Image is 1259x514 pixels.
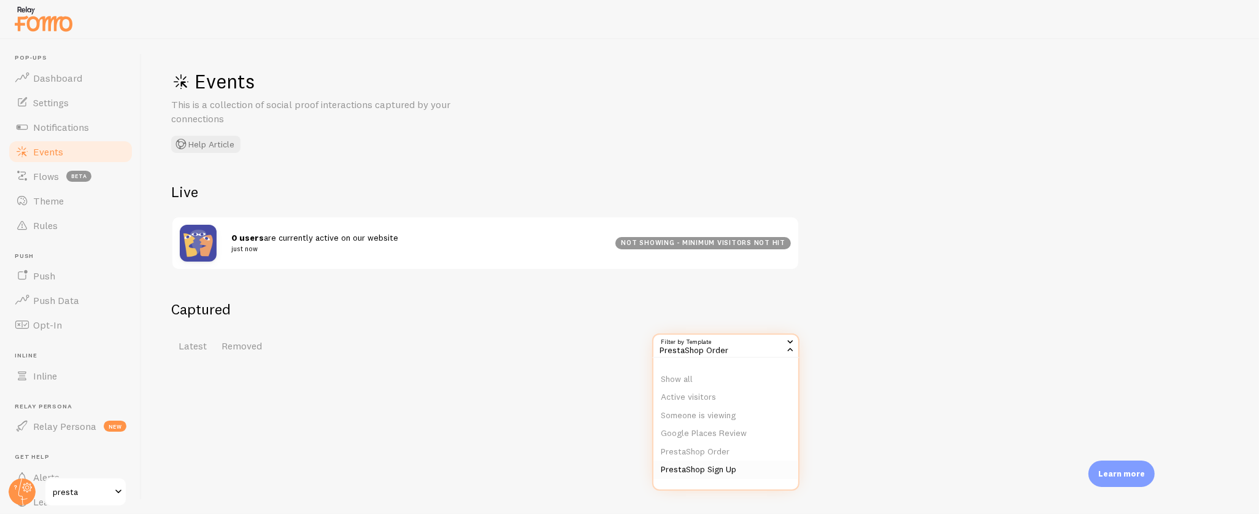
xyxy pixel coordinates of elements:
[7,139,134,164] a: Events
[652,333,799,358] div: PrestaShop Order
[33,471,60,483] span: Alerts
[7,263,134,288] a: Push
[7,313,134,337] a: Opt-In
[7,364,134,388] a: Inline
[171,182,799,201] h2: Live
[171,333,214,358] a: Latest
[13,3,74,34] img: fomo-relay-logo-orange.svg
[214,333,269,358] a: Removed
[653,443,798,461] li: PrestaShop Order
[33,121,89,133] span: Notifications
[7,115,134,139] a: Notifications
[653,461,798,479] li: PrestaShop Sign Up
[179,340,207,352] span: Latest
[231,232,601,255] span: are currently active on our website
[7,189,134,213] a: Theme
[15,403,134,411] span: Relay Persona
[653,370,798,389] li: Show all
[15,54,134,62] span: Pop-ups
[180,225,217,262] img: pageviews.png
[53,485,111,499] span: presta
[7,90,134,115] a: Settings
[33,420,96,432] span: Relay Persona
[7,66,134,90] a: Dashboard
[221,340,262,352] span: Removed
[33,170,59,182] span: Flows
[7,213,134,238] a: Rules
[653,407,798,425] li: Someone is viewing
[15,352,134,360] span: Inline
[231,232,264,243] strong: 0 users
[44,477,127,507] a: presta
[104,421,126,432] span: new
[171,98,466,126] p: This is a collection of social proof interactions captured by your connections
[15,453,134,461] span: Get Help
[1098,468,1145,480] p: Learn more
[33,370,57,382] span: Inline
[171,300,799,319] h2: Captured
[33,146,63,158] span: Events
[653,388,798,407] li: Active visitors
[7,288,134,313] a: Push Data
[33,270,55,282] span: Push
[171,69,539,94] h1: Events
[33,72,82,84] span: Dashboard
[7,414,134,438] a: Relay Persona new
[33,195,64,207] span: Theme
[33,96,69,109] span: Settings
[15,252,134,260] span: Push
[7,465,134,489] a: Alerts
[7,164,134,189] a: Flows beta
[33,294,79,306] span: Push Data
[615,237,791,249] div: not showing - minimum visitors not hit
[33,219,58,232] span: Rules
[33,319,62,331] span: Opt-In
[231,243,601,254] small: just now
[653,424,798,443] li: Google Places Review
[171,136,241,153] button: Help Article
[66,171,91,182] span: beta
[1088,461,1155,487] div: Learn more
